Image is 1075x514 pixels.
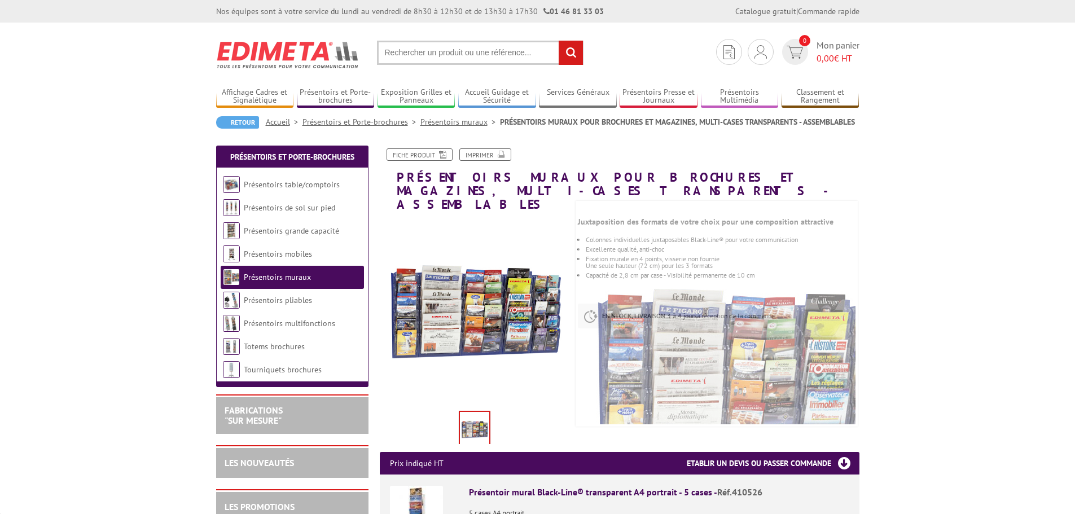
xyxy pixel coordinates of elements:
[701,87,779,106] a: Présentoirs Multimédia
[244,203,335,213] a: Présentoirs de sol sur pied
[244,341,305,352] a: Totems brochures
[371,148,868,212] h1: PRÉSENTOIRS MURAUX POUR BROCHURES ET MAGAZINES, MULTI-CASES TRANSPARENTS - ASSEMBLABLES
[216,87,294,106] a: Affichage Cadres et Signalétique
[244,249,312,259] a: Présentoirs mobiles
[223,222,240,239] img: Présentoirs grande capacité
[390,452,444,475] p: Prix indiqué HT
[223,292,240,309] img: Présentoirs pliables
[735,6,859,17] div: |
[377,41,583,65] input: Rechercher un produit ou une référence...
[754,45,767,59] img: devis rapide
[817,52,834,64] span: 0,00
[817,39,859,65] span: Mon panier
[559,41,583,65] input: rechercher
[225,405,283,426] a: FABRICATIONS"Sur Mesure"
[223,269,240,285] img: Présentoirs muraux
[216,6,604,17] div: Nos équipes sont à votre service du lundi au vendredi de 8h30 à 12h30 et de 13h30 à 17h30
[717,486,762,498] span: Réf.410526
[798,6,859,16] a: Commande rapide
[216,34,360,76] img: Edimeta
[779,39,859,65] a: devis rapide 0 Mon panier 0,00€ HT
[244,318,335,328] a: Présentoirs multifonctions
[223,338,240,355] img: Totems brochures
[539,87,617,106] a: Services Généraux
[302,117,420,127] a: Présentoirs et Porte-brochures
[223,245,240,262] img: Présentoirs mobiles
[230,152,354,162] a: Présentoirs et Porte-brochures
[387,148,453,161] a: Fiche produit
[687,452,859,475] h3: Etablir un devis ou passer commande
[297,87,375,106] a: Présentoirs et Porte-brochures
[500,116,855,128] li: PRÉSENTOIRS MURAUX POUR BROCHURES ET MAGAZINES, MULTI-CASES TRANSPARENTS - ASSEMBLABLES
[787,46,803,59] img: devis rapide
[799,35,810,46] span: 0
[244,272,311,282] a: Présentoirs muraux
[469,486,849,499] div: Présentoir mural Black-Line® transparent A4 portrait - 5 cases -
[244,364,322,375] a: Tourniquets brochures
[225,457,294,468] a: LES NOUVEAUTÉS
[620,87,697,106] a: Présentoirs Presse et Journaux
[223,176,240,193] img: Présentoirs table/comptoirs
[459,148,511,161] a: Imprimer
[244,179,340,190] a: Présentoirs table/comptoirs
[735,6,796,16] a: Catalogue gratuit
[225,501,295,512] a: LES PROMOTIONS
[380,217,570,407] img: presentoirs_muraux_410526_1.jpg
[244,226,339,236] a: Présentoirs grande capacité
[543,6,604,16] strong: 01 46 81 33 03
[223,199,240,216] img: Présentoirs de sol sur pied
[420,117,500,127] a: Présentoirs muraux
[266,117,302,127] a: Accueil
[378,87,455,106] a: Exposition Grilles et Panneaux
[723,45,735,59] img: devis rapide
[458,87,536,106] a: Accueil Guidage et Sécurité
[782,87,859,106] a: Classement et Rangement
[223,361,240,378] img: Tourniquets brochures
[460,412,489,447] img: presentoirs_muraux_410526_1.jpg
[216,116,259,129] a: Retour
[223,315,240,332] img: Présentoirs multifonctions
[244,295,312,305] a: Présentoirs pliables
[817,52,859,65] span: € HT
